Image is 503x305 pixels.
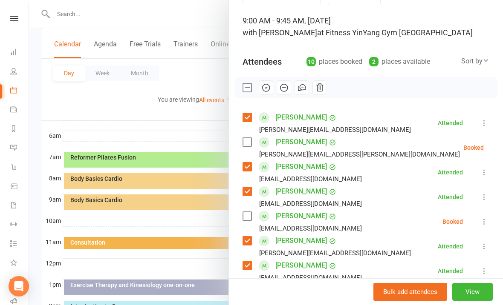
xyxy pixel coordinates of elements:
a: [PERSON_NAME] [275,209,327,223]
div: Attended [438,120,463,126]
a: People [10,63,29,82]
a: [PERSON_NAME] [275,160,327,174]
div: Booked [442,219,463,225]
a: Calendar [10,82,29,101]
div: Attended [438,243,463,249]
div: [PERSON_NAME][EMAIL_ADDRESS][PERSON_NAME][DOMAIN_NAME] [259,149,460,160]
a: [PERSON_NAME] [275,111,327,124]
span: at Fitness YinYang Gym [GEOGRAPHIC_DATA] [317,28,473,37]
div: Attendees [243,56,282,68]
a: Reports [10,120,29,139]
div: places available [369,56,430,68]
button: View [452,283,493,301]
div: Attended [438,169,463,175]
span: with [PERSON_NAME] [243,28,317,37]
a: [PERSON_NAME] [275,185,327,198]
div: Open Intercom Messenger [9,276,29,296]
a: Dashboard [10,43,29,63]
div: [EMAIL_ADDRESS][DOMAIN_NAME] [259,198,362,209]
div: 2 [369,57,379,66]
a: General attendance kiosk mode [10,273,29,292]
a: Payments [10,101,29,120]
div: [PERSON_NAME][EMAIL_ADDRESS][DOMAIN_NAME] [259,124,411,135]
div: Attended [438,268,463,274]
div: [EMAIL_ADDRESS][DOMAIN_NAME] [259,223,362,234]
div: [PERSON_NAME][EMAIL_ADDRESS][DOMAIN_NAME] [259,248,411,259]
a: [PERSON_NAME] [275,234,327,248]
div: Attended [438,194,463,200]
div: Booked [463,145,484,151]
div: [EMAIL_ADDRESS][DOMAIN_NAME] [259,272,362,283]
a: [PERSON_NAME] [275,135,327,149]
div: places booked [306,56,362,68]
button: Bulk add attendees [373,283,447,301]
div: Sort by [461,56,489,67]
a: Product Sales [10,177,29,197]
div: 9:00 AM - 9:45 AM, [DATE] [243,15,489,39]
div: [EMAIL_ADDRESS][DOMAIN_NAME] [259,174,362,185]
div: 10 [306,57,316,66]
a: [PERSON_NAME] [275,259,327,272]
a: What's New [10,254,29,273]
